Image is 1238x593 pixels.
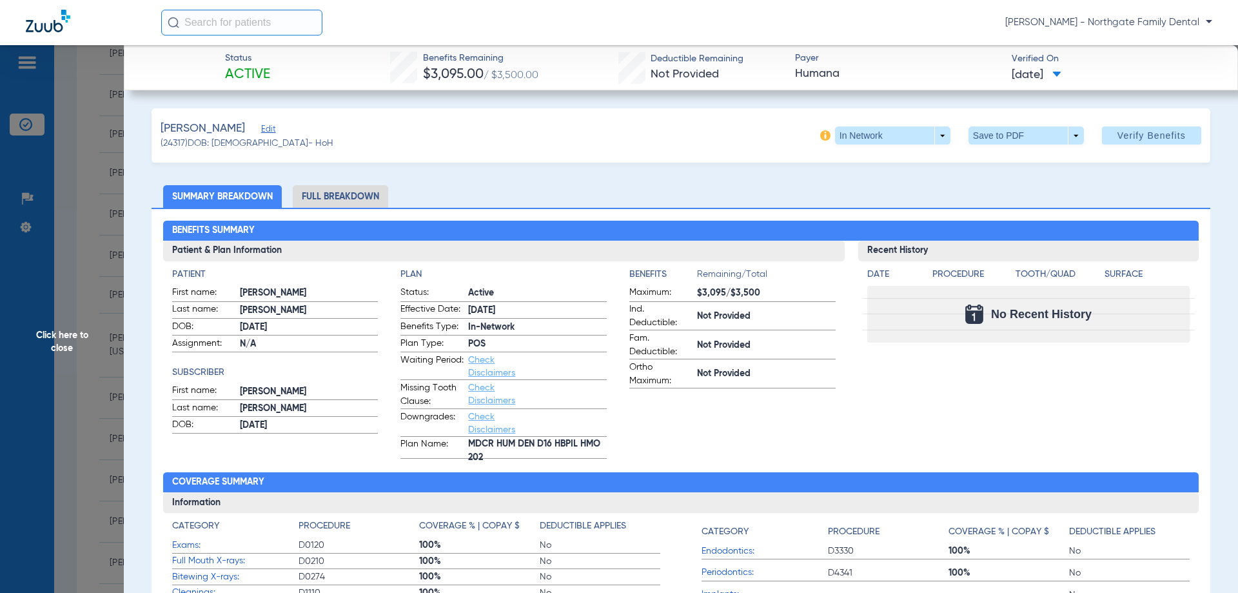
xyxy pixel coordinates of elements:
li: Full Breakdown [293,185,388,208]
h4: Date [867,268,921,281]
a: Check Disclaimers [468,383,515,405]
h4: Procedure [299,519,350,533]
button: In Network [835,126,950,145]
span: First name: [172,384,235,399]
span: Status [225,52,270,65]
h4: Plan [400,268,607,281]
span: Status: [400,286,464,301]
span: [PERSON_NAME] [240,304,378,317]
app-breakdown-title: Date [867,268,921,286]
span: (24317) DOB: [DEMOGRAPHIC_DATA] - HoH [161,137,333,150]
app-breakdown-title: Deductible Applies [1069,519,1190,543]
span: Not Provided [697,310,836,323]
h4: Category [172,519,219,533]
h4: Subscriber [172,366,378,379]
h2: Benefits Summary [163,221,1199,241]
h2: Coverage Summary [163,472,1199,493]
a: Check Disclaimers [468,356,515,377]
span: Verified On [1012,52,1217,66]
span: Verify Benefits [1117,130,1186,141]
span: [PERSON_NAME] [240,385,378,399]
span: D0120 [299,539,419,552]
h4: Coverage % | Copay $ [419,519,520,533]
app-breakdown-title: Category [702,519,828,543]
h4: Benefits [629,268,697,281]
span: D3330 [828,545,948,558]
span: Active [225,66,270,84]
h4: Tooth/Quad [1016,268,1101,281]
span: [PERSON_NAME] [240,402,378,416]
span: Last name: [172,401,235,417]
span: $3,095/$3,500 [697,286,836,300]
span: First name: [172,286,235,301]
app-breakdown-title: Surface [1105,268,1190,286]
span: D4341 [828,567,948,579]
span: No [540,539,660,552]
span: 100% [948,545,1069,558]
button: Verify Benefits [1102,126,1201,145]
span: DOB: [172,320,235,336]
span: D0210 [299,555,419,568]
button: Save to PDF [968,126,1084,145]
span: Benefits Remaining [423,52,538,65]
span: Humana [795,66,1001,82]
input: Search for patients [161,10,322,35]
h4: Patient [172,268,378,281]
span: [DATE] [1012,67,1061,83]
span: POS [468,337,607,351]
span: [DATE] [240,419,378,432]
span: Last name: [172,303,235,318]
h3: Patient & Plan Information [163,241,845,261]
span: Not Provided [697,339,836,352]
h3: Information [163,492,1199,513]
span: 100% [419,570,540,583]
span: [DATE] [468,304,607,317]
span: 100% [948,567,1069,579]
span: Endodontics: [702,545,828,558]
h4: Surface [1105,268,1190,281]
app-breakdown-title: Deductible Applies [540,519,660,538]
span: No [540,555,660,568]
app-breakdown-title: Benefits [629,268,697,286]
h3: Recent History [858,241,1199,261]
app-breakdown-title: Procedure [932,268,1011,286]
img: Search Icon [168,17,179,28]
span: [DATE] [240,321,378,334]
span: Remaining/Total [697,268,836,286]
span: Edit [261,125,273,137]
app-breakdown-title: Category [172,519,299,538]
span: Not Provided [651,68,719,80]
li: Summary Breakdown [163,185,282,208]
h4: Procedure [828,525,879,539]
span: 100% [419,539,540,552]
span: DOB: [172,418,235,434]
span: MDCR HUM DEN D16 HBPIL HMO 202 [468,445,607,458]
span: / $3,500.00 [484,70,538,81]
h4: Deductible Applies [1069,525,1155,539]
span: No [1069,545,1190,558]
span: No Recent History [991,308,1092,321]
span: [PERSON_NAME] [240,286,378,300]
h4: Category [702,525,749,539]
img: Calendar [965,305,983,324]
span: Effective Date: [400,303,464,318]
span: Deductible Remaining [651,52,743,66]
span: Benefits Type: [400,320,464,336]
span: Ind. Deductible: [629,303,693,330]
span: Bitewing X-rays: [172,570,299,584]
span: [PERSON_NAME] [161,121,245,137]
img: Zuub Logo [26,10,70,32]
span: Maximum: [629,286,693,301]
span: No [1069,567,1190,579]
span: N/A [240,337,378,351]
span: Assignment: [172,337,235,352]
span: Plan Name: [400,437,464,458]
app-breakdown-title: Coverage % | Copay $ [419,519,540,538]
span: Ortho Maximum: [629,361,693,388]
span: Not Provided [697,367,836,381]
span: Waiting Period: [400,354,464,379]
span: Plan Type: [400,337,464,352]
app-breakdown-title: Procedure [828,519,948,543]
